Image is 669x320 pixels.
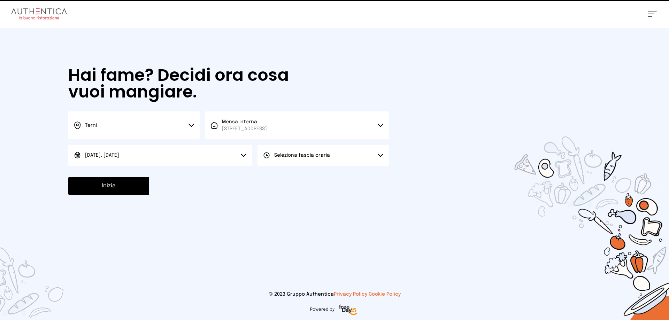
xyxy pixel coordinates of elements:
[11,8,67,19] img: logo.8f33a47.png
[222,118,267,132] span: Mensa interna
[257,145,389,166] button: Seleziona fascia oraria
[68,177,149,195] button: Inizia
[222,125,267,132] span: [STREET_ADDRESS]
[274,153,330,158] span: Seleziona fascia oraria
[85,123,97,128] span: Terni
[68,111,200,139] button: Terni
[369,292,401,297] a: Cookie Policy
[205,111,389,139] button: Mensa interna[STREET_ADDRESS]
[337,303,359,317] img: logo-freeday.3e08031.png
[11,291,658,298] p: © 2023 Gruppo Authentica
[310,307,334,312] span: Powered by
[85,153,119,158] span: [DATE], [DATE]
[68,145,252,166] button: [DATE], [DATE]
[68,67,309,100] h1: Hai fame? Decidi ora cosa vuoi mangiare.
[334,292,367,297] a: Privacy Policy
[474,96,669,320] img: sticker-selezione-mensa.70a28f7.png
